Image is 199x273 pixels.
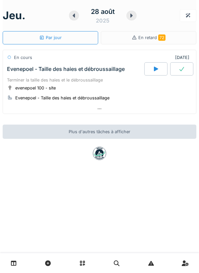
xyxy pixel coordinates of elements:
img: badge-BVDL4wpA.svg [93,147,106,160]
span: En retard [138,35,166,40]
div: Evenepoel - Taille des haies et débroussaillage [7,66,125,72]
h1: jeu. [3,9,26,22]
div: Par jour [39,34,62,41]
div: Plus d'autres tâches à afficher [3,125,196,139]
div: Evenepoel - Taille des haies et débroussaillage [15,95,109,101]
span: 72 [158,34,166,41]
div: 28 août [91,7,115,17]
div: 2025 [96,17,109,25]
div: En cours [14,54,32,61]
div: [DATE] [175,54,192,61]
div: Terminer la taille des haies et le débroussaillage [7,77,192,83]
div: evenepoel 100 - site [15,85,56,91]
